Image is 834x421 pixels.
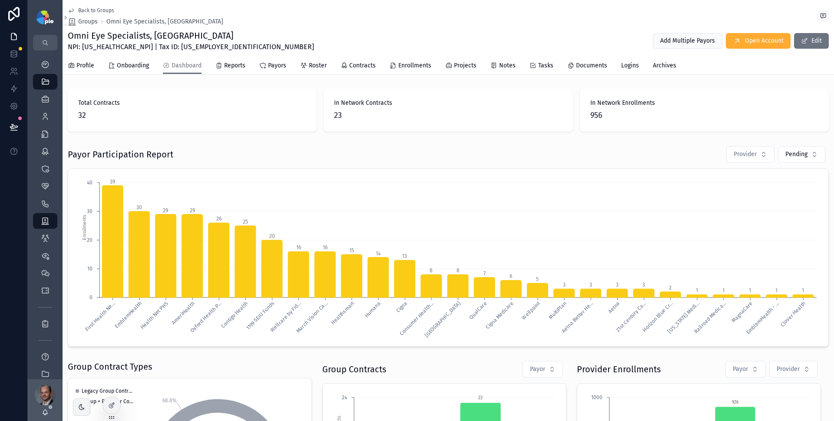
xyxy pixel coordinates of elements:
img: App logo [36,10,53,24]
tspan: [GEOGRAPHIC_DATA] [424,300,462,338]
tspan: Oxford Health P... [189,300,222,334]
tspan: 2 [669,285,672,291]
h1: Omni Eye Specialists, [GEOGRAPHIC_DATA] [68,30,314,42]
tspan: 1 [775,287,778,294]
tspan: Horizon Blue Cr... [641,300,674,333]
a: Onboarding [108,58,149,75]
tspan: Enrollments [82,215,87,240]
a: Enrollments [390,58,431,75]
span: Add Multiple Payors [660,37,715,45]
span: Provider [777,365,800,374]
tspan: 3 [616,282,619,288]
tspan: 25 [243,219,248,225]
a: Omni Eye Specialists, [GEOGRAPHIC_DATA] [106,17,223,26]
button: Add Multiple Payors [653,33,722,49]
span: Provider [734,150,757,159]
button: Select Button [726,146,774,163]
tspan: EmblemHealth - ... [745,300,780,335]
tspan: AmeriHealth [170,300,196,326]
tspan: 68.8% [162,398,177,404]
tspan: 8 [457,267,460,274]
tspan: 1 [696,287,698,294]
h1: Group Contracts [322,363,386,375]
tspan: 1 [722,287,725,294]
span: Documents [576,61,607,70]
span: Projects [454,61,477,70]
tspan: 1199 SEIU Funds [245,300,276,331]
a: Groups [68,17,98,26]
tspan: 0 [89,294,93,301]
span: 32 [78,109,306,121]
tspan: MagnaCare [731,300,754,324]
tspan: 15 [349,247,354,254]
tspan: 8 [430,267,433,274]
button: Edit [794,33,829,49]
span: Groups [78,17,98,26]
tspan: [US_STATE] Medi... [666,300,700,334]
tspan: 29 [163,207,168,214]
tspan: 1 [749,287,751,294]
div: scrollable content [28,50,63,379]
tspan: Humana [364,300,382,318]
tspan: EmblemHealth [114,300,143,329]
tspan: Contigo Health [220,300,249,329]
tspan: 24 [342,394,347,401]
tspan: Clover Health [779,300,807,328]
a: Contracts [341,58,376,75]
span: Total Contracts [78,99,306,107]
tspan: 29 [190,207,195,214]
span: Reports [224,61,245,70]
span: Payor [530,365,545,374]
h1: Provider Enrollments [577,363,661,375]
tspan: 1000 [591,394,602,401]
tspan: MultiPlan [548,300,568,321]
span: Profile [76,61,94,70]
h1: Payor Participation Report [68,148,173,160]
a: Notes [490,58,516,75]
tspan: Wellcare by Fid... [269,300,302,333]
tspan: 40 [87,180,93,186]
span: Onboarding [117,61,149,70]
tspan: 3 [563,282,566,288]
span: Payor [733,365,748,374]
span: In Network Enrollments [590,99,818,107]
tspan: First Health Ne... [84,300,116,332]
span: Roster [309,61,327,70]
span: Back to Groups [78,7,114,14]
span: Tasks [538,61,553,70]
tspan: 7 [483,271,486,277]
tspan: Cigna Medicare [485,300,515,330]
span: 956 [590,109,818,121]
tspan: Healthsmart [330,300,355,326]
span: In Network Contracts [334,99,562,107]
tspan: 3 [642,282,645,288]
tspan: Consumer Health... [398,300,435,337]
tspan: 1 [802,287,804,294]
tspan: Railroad Medica... [693,300,727,334]
tspan: Cigna [395,300,408,314]
tspan: Aetna Better He... [561,300,595,334]
tspan: 6 [510,273,512,279]
tspan: 16 [296,244,301,251]
a: Projects [445,58,477,75]
a: Profile [68,58,94,75]
tspan: 30 [87,208,93,214]
tspan: 13 [402,253,407,259]
button: Select Button [523,361,563,378]
tspan: 26 [216,216,222,222]
span: Enrollments [398,61,431,70]
tspan: 16 [323,244,328,251]
tspan: Aetna [607,300,621,314]
div: chart [73,174,823,341]
tspan: 5 [536,276,539,282]
a: Tasks [530,58,553,75]
a: Reports [215,58,245,75]
tspan: 20 [269,233,275,239]
a: Documents [567,58,607,75]
a: Roster [300,58,327,75]
tspan: QualCare [468,300,488,321]
a: Dashboard [163,58,202,74]
tspan: Wellpoint [521,300,542,321]
tspan: March Vision Ca... [295,300,329,334]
